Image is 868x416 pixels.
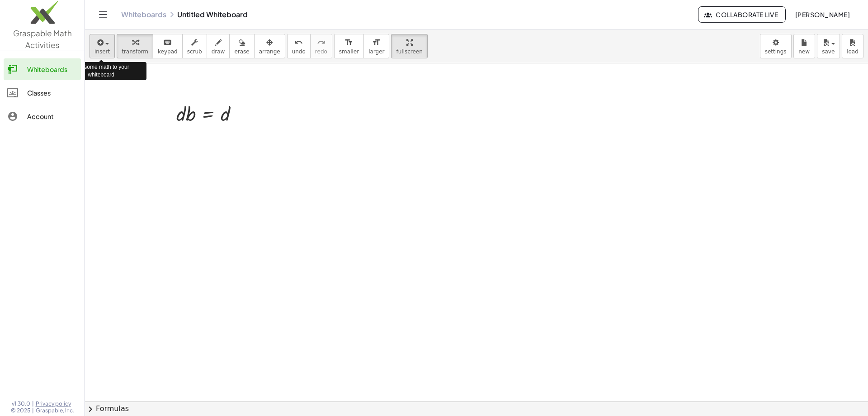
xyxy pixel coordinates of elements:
a: Classes [4,82,81,104]
button: new [793,34,815,58]
span: chevron_right [85,404,96,415]
span: settings [765,48,787,55]
button: format_sizelarger [363,34,389,58]
span: smaller [339,48,359,55]
span: | [32,400,34,407]
span: Graspable Math Activities [13,28,72,50]
span: larger [368,48,384,55]
div: Add some math to your whiteboard [56,62,146,80]
span: | [32,407,34,414]
span: [PERSON_NAME] [795,10,850,19]
span: Collaborate Live [706,10,778,19]
i: redo [317,37,325,48]
i: undo [294,37,303,48]
button: save [817,34,840,58]
button: arrange [254,34,285,58]
span: Graspable, Inc. [36,407,74,414]
a: Whiteboards [121,10,166,19]
span: transform [122,48,148,55]
span: insert [94,48,110,55]
button: keyboardkeypad [153,34,183,58]
span: draw [212,48,225,55]
span: save [822,48,835,55]
span: new [798,48,810,55]
span: © 2025 [11,407,30,414]
button: settings [760,34,792,58]
button: Collaborate Live [698,6,786,23]
button: [PERSON_NAME] [788,6,857,23]
span: erase [234,48,249,55]
button: undoundo [287,34,311,58]
div: Classes [27,87,77,98]
button: redoredo [310,34,332,58]
button: draw [207,34,230,58]
span: undo [292,48,306,55]
span: fullscreen [396,48,422,55]
a: Privacy policy [36,400,74,407]
button: erase [229,34,254,58]
button: scrub [182,34,207,58]
button: format_sizesmaller [334,34,364,58]
button: transform [117,34,153,58]
button: Toggle navigation [96,7,110,22]
i: format_size [344,37,353,48]
span: keypad [158,48,178,55]
button: chevron_rightFormulas [85,402,868,416]
div: Account [27,111,77,122]
button: fullscreen [391,34,427,58]
i: keyboard [163,37,172,48]
span: load [847,48,859,55]
i: format_size [372,37,381,48]
span: arrange [259,48,280,55]
a: Account [4,105,81,127]
div: Whiteboards [27,64,77,75]
span: redo [315,48,327,55]
span: v1.30.0 [12,400,30,407]
span: scrub [187,48,202,55]
a: Whiteboards [4,58,81,80]
button: load [842,34,863,58]
button: insert [90,34,115,58]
